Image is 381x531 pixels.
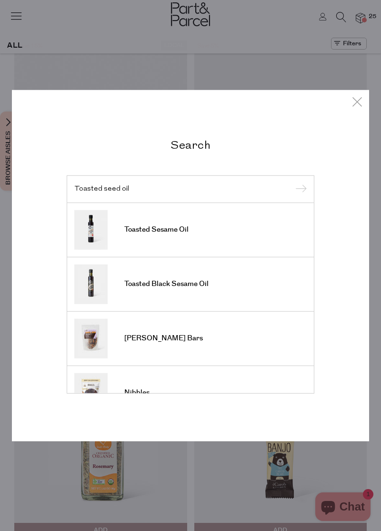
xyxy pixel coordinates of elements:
[124,225,189,235] span: Toasted Sesame Oil
[124,334,203,343] span: [PERSON_NAME] Bars
[74,373,307,412] a: Nibbles
[74,210,307,249] a: Toasted Sesame Oil
[74,318,307,358] a: [PERSON_NAME] Bars
[74,264,307,304] a: Toasted Black Sesame Oil
[74,318,108,358] img: Darl Bars
[74,185,307,193] input: Search
[74,373,108,412] img: Nibbles
[74,210,108,249] img: Toasted Sesame Oil
[67,138,314,152] h2: Search
[74,264,108,304] img: Toasted Black Sesame Oil
[124,279,209,289] span: Toasted Black Sesame Oil
[124,388,150,398] span: Nibbles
